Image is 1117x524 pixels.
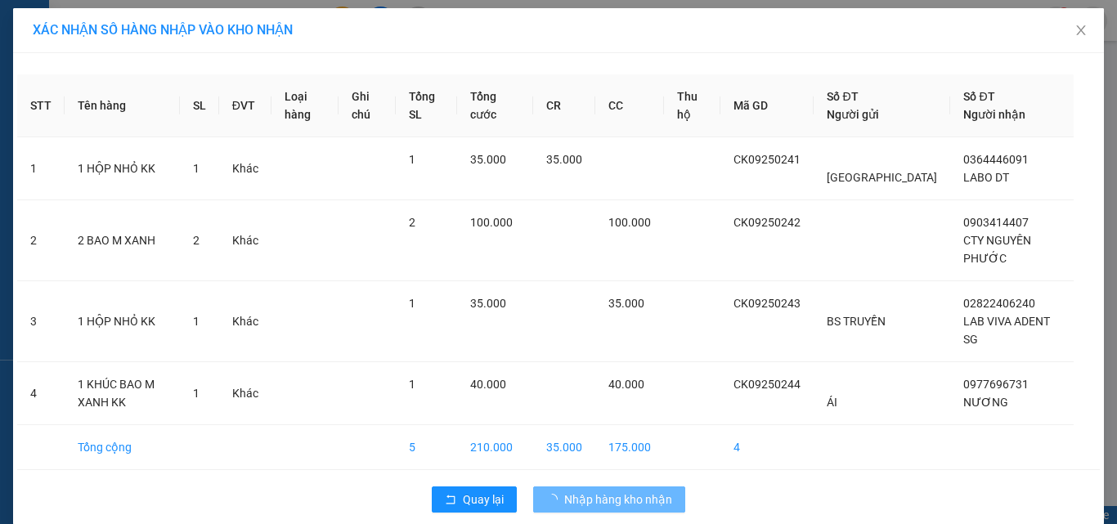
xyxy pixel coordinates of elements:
[193,234,200,247] span: 2
[432,486,517,513] button: rollbackQuay lại
[963,90,994,103] span: Số ĐT
[963,216,1029,229] span: 0903414407
[827,108,879,121] span: Người gửi
[733,216,801,229] span: CK09250242
[17,281,65,362] td: 3
[193,162,200,175] span: 1
[219,137,271,200] td: Khác
[608,378,644,391] span: 40.000
[445,494,456,507] span: rollback
[963,153,1029,166] span: 0364446091
[219,362,271,425] td: Khác
[65,362,180,425] td: 1 KHÚC BAO M XANH KK
[608,297,644,310] span: 35.000
[564,490,672,508] span: Nhập hàng kho nhận
[546,153,582,166] span: 35.000
[827,315,886,328] span: BS TRUYỀN
[17,137,65,200] td: 1
[470,297,506,310] span: 35.000
[17,362,65,425] td: 4
[463,490,504,508] span: Quay lại
[595,425,664,470] td: 175.000
[827,90,858,103] span: Số ĐT
[457,425,533,470] td: 210.000
[470,153,506,166] span: 35.000
[733,153,801,166] span: CK09250241
[65,74,180,137] th: Tên hàng
[608,216,651,229] span: 100.000
[827,171,937,184] span: [GEOGRAPHIC_DATA]
[271,74,339,137] th: Loại hàng
[733,297,801,310] span: CK09250243
[33,22,293,38] span: XÁC NHẬN SỐ HÀNG NHẬP VÀO KHO NHẬN
[595,74,664,137] th: CC
[546,494,564,505] span: loading
[720,74,814,137] th: Mã GD
[733,378,801,391] span: CK09250244
[963,315,1050,346] span: LAB VIVA ADENT SG
[409,378,415,391] span: 1
[533,425,595,470] td: 35.000
[65,281,180,362] td: 1 HỘP NHỎ KK
[720,425,814,470] td: 4
[457,74,533,137] th: Tổng cước
[963,171,1009,184] span: LABO DT
[963,396,1008,409] span: NƯƠNG
[827,396,837,409] span: ÁI
[339,74,396,137] th: Ghi chú
[219,281,271,362] td: Khác
[409,153,415,166] span: 1
[193,315,200,328] span: 1
[65,425,180,470] td: Tổng cộng
[65,200,180,281] td: 2 BAO M XANH
[470,216,513,229] span: 100.000
[409,216,415,229] span: 2
[963,234,1031,265] span: CTY NGUYÊN PHƯỚC
[1074,24,1088,37] span: close
[1058,8,1104,54] button: Close
[396,74,457,137] th: Tổng SL
[533,74,595,137] th: CR
[963,297,1035,310] span: 02822406240
[396,425,457,470] td: 5
[533,486,685,513] button: Nhập hàng kho nhận
[17,74,65,137] th: STT
[664,74,720,137] th: Thu hộ
[219,74,271,137] th: ĐVT
[193,387,200,400] span: 1
[409,297,415,310] span: 1
[17,200,65,281] td: 2
[65,137,180,200] td: 1 HỘP NHỎ KK
[470,378,506,391] span: 40.000
[180,74,219,137] th: SL
[219,200,271,281] td: Khác
[963,108,1025,121] span: Người nhận
[963,378,1029,391] span: 0977696731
